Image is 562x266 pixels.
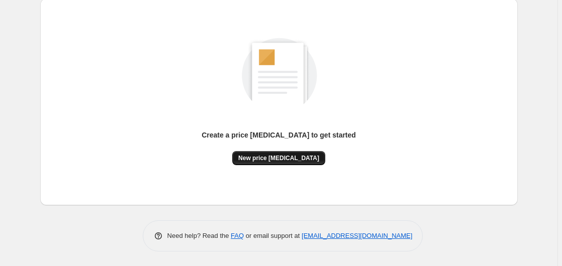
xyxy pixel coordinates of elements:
[231,232,244,239] a: FAQ
[232,151,325,165] button: New price [MEDICAL_DATA]
[167,232,231,239] span: Need help? Read the
[238,154,319,162] span: New price [MEDICAL_DATA]
[302,232,412,239] a: [EMAIL_ADDRESS][DOMAIN_NAME]
[202,130,356,140] p: Create a price [MEDICAL_DATA] to get started
[244,232,302,239] span: or email support at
